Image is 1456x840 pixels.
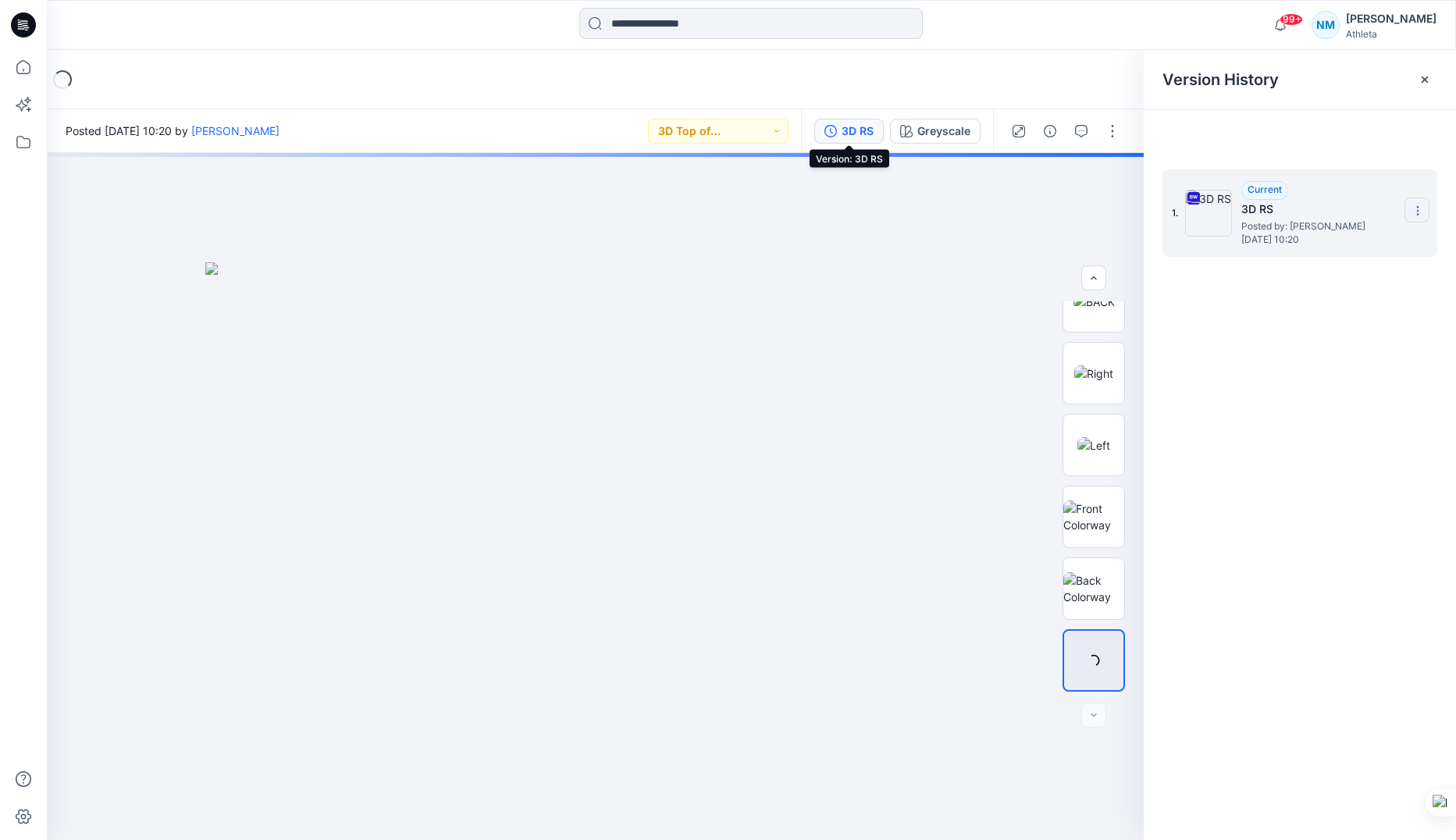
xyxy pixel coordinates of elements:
img: Right [1074,365,1113,382]
div: [PERSON_NAME] [1346,9,1436,28]
span: Version History [1162,70,1279,89]
span: [DATE] 10:20 [1241,234,1397,245]
img: Back Colorway [1063,572,1124,605]
img: 3D RS [1185,190,1232,237]
span: Current [1248,183,1282,195]
button: 3D RS [814,119,884,144]
img: BACK [1073,294,1115,310]
img: eyJhbGciOiJIUzI1NiIsImtpZCI6IjAiLCJzbHQiOiJzZXMiLCJ0eXAiOiJKV1QifQ.eyJkYXRhIjp7InR5cGUiOiJzdG9yYW... [205,262,986,840]
div: 3D RS [842,123,874,140]
h5: 3D RS [1241,200,1397,219]
div: NM [1312,11,1340,39]
span: 99+ [1280,13,1303,26]
span: 1. [1172,206,1179,220]
button: Greyscale [890,119,981,144]
a: [PERSON_NAME] [191,124,279,137]
img: Left [1077,437,1110,454]
div: Greyscale [917,123,970,140]
button: Close [1419,73,1431,86]
span: Posted [DATE] 10:20 by [66,123,279,139]
div: Athleta [1346,28,1436,40]
button: Details [1038,119,1063,144]
span: Posted by: Debbie Chu [1241,219,1397,234]
img: Front Colorway [1063,500,1124,533]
